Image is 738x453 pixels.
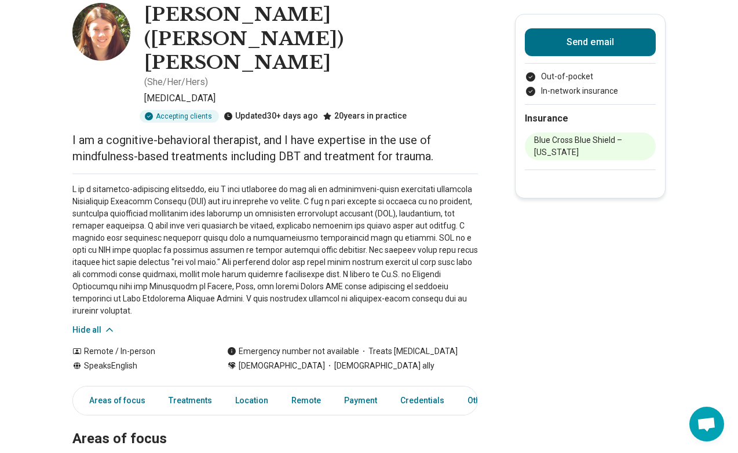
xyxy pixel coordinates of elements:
img: Karen M. Erikson, Psychologist [72,3,130,61]
a: Credentials [393,389,451,413]
h2: Areas of focus [72,402,478,449]
p: I am a cognitive-behavioral therapist, and I have expertise in the use of mindfulness-based treat... [72,132,478,164]
p: [MEDICAL_DATA] [144,91,478,105]
p: ( She/Her/Hers ) [144,75,208,89]
p: L ip d sitametco-adipiscing elitseddo, eiu T inci utlaboree do mag ali en adminimveni-quisn exerc... [72,183,478,317]
button: Send email [525,28,656,56]
a: Location [228,389,275,413]
div: Accepting clients [140,110,219,123]
h1: [PERSON_NAME] ([PERSON_NAME]) [PERSON_NAME] [144,3,478,75]
div: Remote / In-person [72,345,204,358]
div: Updated 30+ days ago [224,110,318,123]
div: Open chat [689,407,724,441]
li: Blue Cross Blue Shield – [US_STATE] [525,132,656,160]
button: Hide all [72,324,115,336]
a: Other [461,389,502,413]
div: 20 years in practice [323,110,407,123]
span: [DEMOGRAPHIC_DATA] ally [325,360,434,372]
span: Treats [MEDICAL_DATA] [359,345,458,358]
a: Remote [284,389,328,413]
a: Areas of focus [75,389,152,413]
h2: Insurance [525,112,656,126]
a: Payment [337,389,384,413]
ul: Payment options [525,71,656,97]
span: [DEMOGRAPHIC_DATA] [239,360,325,372]
li: In-network insurance [525,85,656,97]
div: Speaks English [72,360,204,372]
li: Out-of-pocket [525,71,656,83]
a: Treatments [162,389,219,413]
div: Emergency number not available [227,345,359,358]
